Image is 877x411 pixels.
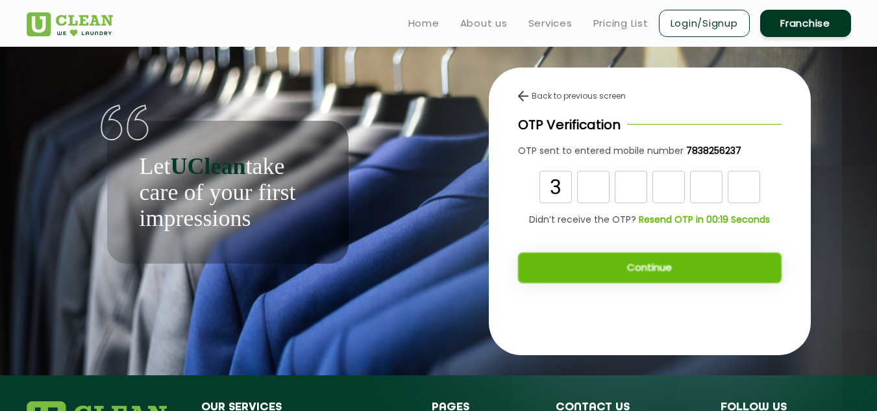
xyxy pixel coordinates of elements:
img: quote-img [101,105,149,141]
a: 7838256237 [684,144,741,158]
b: 7838256237 [686,144,741,157]
a: Home [408,16,439,31]
b: UClean [170,153,245,179]
a: Pricing List [593,16,648,31]
span: Didn’t receive the OTP? [529,213,636,227]
a: Resend OTP in 00:19 Seconds [636,213,770,227]
a: Franchise [760,10,851,37]
a: Services [528,16,573,31]
img: back-arrow.svg [518,91,528,101]
div: Back to previous screen [518,90,782,102]
p: OTP Verification [518,115,621,134]
img: UClean Laundry and Dry Cleaning [27,12,113,36]
span: OTP sent to entered mobile number [518,144,684,157]
a: About us [460,16,508,31]
p: Let take care of your first impressions [140,153,316,231]
a: Login/Signup [659,10,750,37]
b: Resend OTP in 00:19 Seconds [639,213,770,226]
